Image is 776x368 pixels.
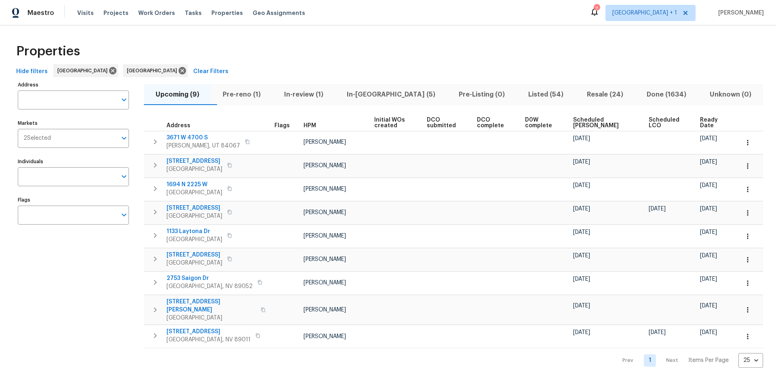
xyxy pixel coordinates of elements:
span: [GEOGRAPHIC_DATA] [127,67,180,75]
span: [DATE] [700,303,717,309]
span: In-review (1) [277,89,330,100]
span: 2 Selected [23,135,51,142]
span: [GEOGRAPHIC_DATA], NV 89011 [167,336,251,344]
span: 1133 Laytona Dr [167,227,222,236]
span: [DATE] [700,206,717,212]
button: Open [118,132,130,144]
nav: Pagination Navigation [615,353,763,368]
span: Listed (54) [521,89,570,100]
span: Hide filters [16,67,48,77]
span: Ready Date [700,117,725,128]
span: [GEOGRAPHIC_DATA] [167,259,222,267]
span: [PERSON_NAME] [304,163,346,168]
div: 7 [594,5,599,13]
span: Geo Assignments [253,9,305,17]
span: DCO complete [477,117,511,128]
span: [PERSON_NAME] [304,257,346,262]
span: [GEOGRAPHIC_DATA] [167,314,256,322]
button: Open [118,94,130,105]
a: Goto page 1 [644,354,656,367]
span: [STREET_ADDRESS] [167,157,222,165]
span: Visits [77,9,94,17]
span: [DATE] [573,136,590,141]
span: Upcoming (9) [149,89,206,100]
span: Properties [211,9,243,17]
div: [GEOGRAPHIC_DATA] [53,64,118,77]
span: [PERSON_NAME] [304,334,346,339]
span: Initial WOs created [374,117,413,128]
span: Properties [16,47,80,55]
span: [DATE] [649,206,666,212]
button: Hide filters [13,64,51,79]
button: Open [118,209,130,221]
span: Tasks [185,10,202,16]
span: Scheduled LCO [649,117,686,128]
button: Open [118,171,130,182]
span: [DATE] [700,159,717,165]
span: 1694 N 2225 W [167,181,222,189]
span: [DATE] [573,229,590,235]
span: [DATE] [700,253,717,259]
span: [PERSON_NAME] [304,280,346,286]
button: Clear Filters [190,64,232,79]
span: In-[GEOGRAPHIC_DATA] (5) [340,89,442,100]
span: Maestro [27,9,54,17]
span: [PERSON_NAME] [304,233,346,239]
span: Unknown (0) [703,89,758,100]
span: [GEOGRAPHIC_DATA] [167,212,222,220]
label: Flags [18,198,129,202]
span: [DATE] [700,136,717,141]
label: Address [18,82,129,87]
span: [GEOGRAPHIC_DATA] [167,165,222,173]
span: Clear Filters [193,67,228,77]
span: [DATE] [573,159,590,165]
span: [DATE] [573,276,590,282]
span: [DATE] [649,330,666,335]
span: [STREET_ADDRESS][PERSON_NAME] [167,298,256,314]
span: [STREET_ADDRESS] [167,328,251,336]
span: [DATE] [573,303,590,309]
label: Individuals [18,159,129,164]
span: [GEOGRAPHIC_DATA] [167,236,222,244]
span: [GEOGRAPHIC_DATA] [57,67,111,75]
span: HPM [304,123,316,128]
span: [DATE] [573,330,590,335]
span: [DATE] [700,276,717,282]
span: [PERSON_NAME] [304,139,346,145]
span: [DATE] [573,253,590,259]
span: [DATE] [700,229,717,235]
span: [DATE] [573,206,590,212]
span: [GEOGRAPHIC_DATA] [167,189,222,197]
span: 2753 Saigon Dr [167,274,253,282]
span: [STREET_ADDRESS] [167,204,222,212]
span: [PERSON_NAME], UT 84067 [167,142,240,150]
p: Items Per Page [688,356,729,364]
span: Done (1634) [640,89,693,100]
span: Work Orders [138,9,175,17]
span: Address [167,123,190,128]
div: [GEOGRAPHIC_DATA] [123,64,188,77]
span: [GEOGRAPHIC_DATA] + 1 [612,9,677,17]
label: Markets [18,121,129,126]
span: [PERSON_NAME] [304,210,346,215]
span: Scheduled [PERSON_NAME] [573,117,635,128]
span: 3671 W 4700 S [167,134,240,142]
span: [PERSON_NAME] [304,186,346,192]
span: Pre-reno (1) [216,89,268,100]
span: [STREET_ADDRESS] [167,251,222,259]
span: DCO submitted [427,117,463,128]
span: [PERSON_NAME] [304,307,346,313]
span: Pre-Listing (0) [452,89,512,100]
span: [GEOGRAPHIC_DATA], NV 89052 [167,282,253,290]
span: [PERSON_NAME] [715,9,764,17]
span: Projects [103,9,129,17]
span: D0W complete [525,117,559,128]
span: [DATE] [700,183,717,188]
span: [DATE] [700,330,717,335]
span: [DATE] [573,183,590,188]
span: Resale (24) [580,89,630,100]
span: Flags [274,123,290,128]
